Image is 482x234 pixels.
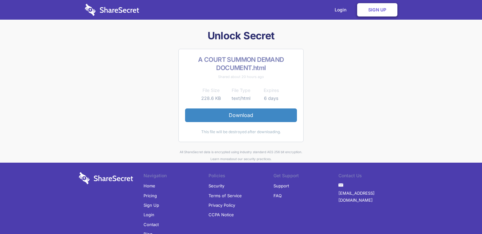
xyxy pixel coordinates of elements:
[196,94,226,102] td: 228.6 KB
[79,172,133,184] img: logo-wordmark-white-trans-d4663122ce5f474addd5e946df7df03e33cb6a1c49d2221995e7729f52c070b2.svg
[209,191,242,200] a: Terms of Service
[338,188,403,205] a: [EMAIL_ADDRESS][DOMAIN_NAME]
[144,210,154,219] a: Login
[185,108,297,122] a: Download
[144,200,159,210] a: Sign Up
[76,29,406,42] h1: Unlock Secret
[273,191,282,200] a: FAQ
[185,128,297,135] div: This file will be destroyed after downloading.
[256,87,286,94] th: Expires
[144,181,155,191] a: Home
[185,73,297,80] div: Shared about 20 hours ago
[226,87,256,94] th: File Type
[273,172,338,181] li: Get Support
[185,55,297,72] h2: A COURT SUMMON DEMAND DOCUMENT.html
[144,172,209,181] li: Navigation
[209,181,224,191] a: Security
[338,172,403,181] li: Contact Us
[209,172,273,181] li: Policies
[76,148,406,163] div: All ShareSecret data is encrypted using industry standard AES 256 bit encryption. about our secur...
[196,87,226,94] th: File Size
[144,191,157,200] a: Pricing
[144,220,159,229] a: Contact
[357,3,397,16] a: Sign Up
[85,4,139,16] img: logo-wordmark-white-trans-d4663122ce5f474addd5e946df7df03e33cb6a1c49d2221995e7729f52c070b2.svg
[273,181,289,191] a: Support
[210,157,228,161] a: Learn more
[226,94,256,102] td: text/html
[209,200,235,210] a: Privacy Policy
[209,210,234,219] a: CCPA Notice
[256,94,286,102] td: 6 days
